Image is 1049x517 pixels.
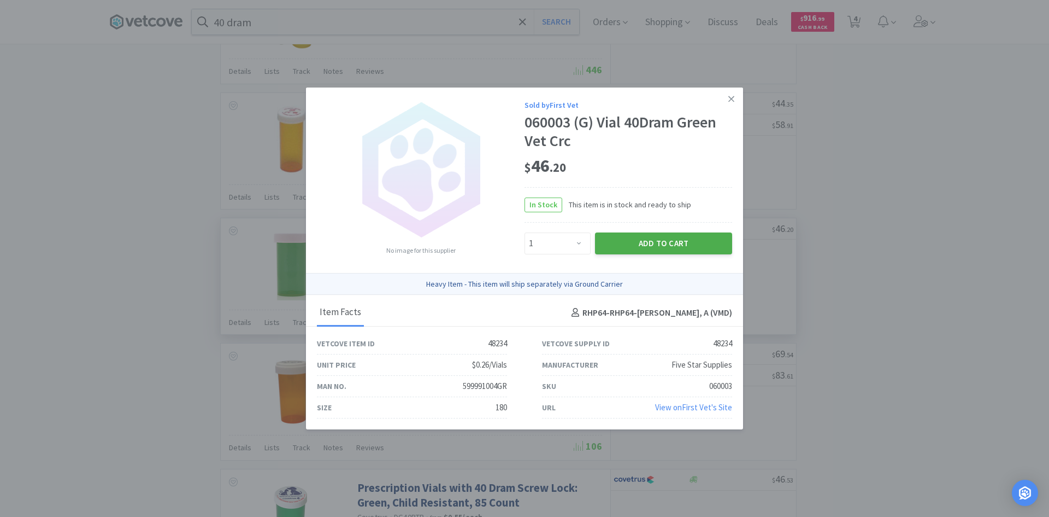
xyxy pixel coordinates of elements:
a: View onFirst Vet's Site [655,402,732,413]
div: 599991004GR [463,380,507,393]
div: $0.26/Vials [472,358,507,371]
div: Size [317,402,332,414]
span: In Stock [525,198,562,212]
div: 48234 [713,337,732,350]
div: SKU [542,380,556,392]
span: . 20 [550,160,566,175]
div: Vetcove Supply ID [542,338,610,350]
div: 060003 (G) Vial 40Dram Green Vet Crc [524,114,732,150]
div: 060003 [709,380,732,393]
div: Sold by First Vet [524,99,732,111]
span: $ [524,160,531,175]
button: Add to Cart [595,233,732,254]
div: Item Facts [317,299,364,327]
div: Vetcove Item ID [317,338,375,350]
div: Five Star Supplies [671,358,732,371]
p: Heavy Item - This item will ship separately via Ground Carrier [310,278,739,290]
h4: RHP64-RHP64 - [PERSON_NAME], A (VMD) [567,306,732,320]
div: Open Intercom Messenger [1012,480,1038,506]
div: URL [542,402,556,414]
div: 180 [496,401,507,414]
img: no_image.png [350,98,492,241]
div: Unit Price [317,359,356,371]
span: This item is in stock and ready to ship [562,199,691,211]
span: 46 [524,155,566,177]
div: Man No. [317,380,346,392]
div: Manufacturer [542,359,598,371]
span: No image for this supplier [386,245,456,255]
div: 48234 [488,337,507,350]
